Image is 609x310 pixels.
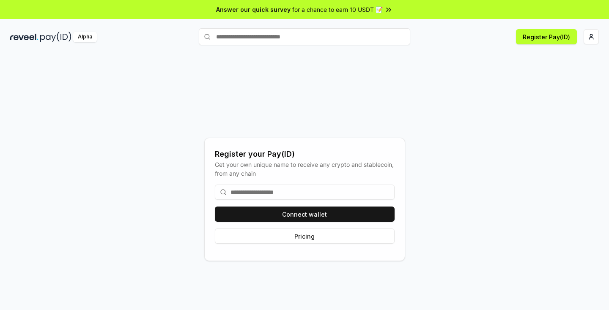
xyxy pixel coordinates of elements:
div: Get your own unique name to receive any crypto and stablecoin, from any chain [215,160,395,178]
button: Pricing [215,228,395,244]
div: Alpha [73,32,97,42]
span: for a chance to earn 10 USDT 📝 [292,5,383,14]
span: Answer our quick survey [216,5,291,14]
img: reveel_dark [10,32,38,42]
button: Connect wallet [215,207,395,222]
div: Register your Pay(ID) [215,148,395,160]
img: pay_id [40,32,71,42]
button: Register Pay(ID) [516,29,577,44]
